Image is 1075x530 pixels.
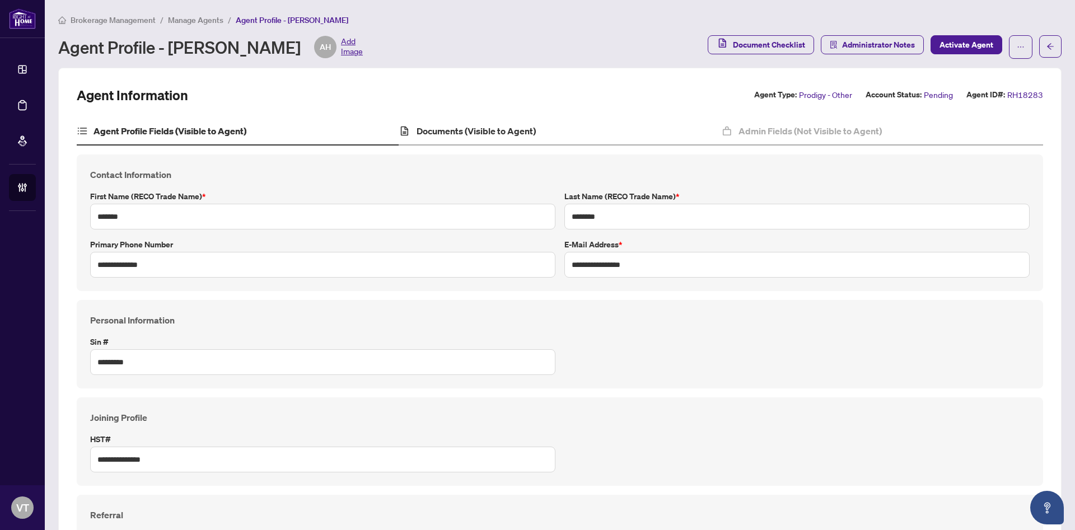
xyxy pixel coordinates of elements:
label: First Name (RECO Trade Name) [90,190,555,203]
span: Brokerage Management [71,15,156,25]
label: Account Status: [866,88,922,101]
span: Pending [924,88,953,101]
img: logo [9,8,36,29]
label: Agent ID#: [966,88,1005,101]
span: Add Image [341,36,363,58]
label: Sin # [90,336,555,348]
button: Activate Agent [931,35,1002,54]
button: Administrator Notes [821,35,924,54]
label: Primary Phone Number [90,238,555,251]
label: E-mail Address [564,238,1030,251]
span: Administrator Notes [842,36,915,54]
label: Last Name (RECO Trade Name) [564,190,1030,203]
span: Prodigy - Other [799,88,852,101]
span: Manage Agents [168,15,223,25]
span: ellipsis [1017,43,1025,51]
span: solution [830,41,838,49]
li: / [228,13,231,26]
label: Agent Type: [754,88,797,101]
h4: Agent Profile Fields (Visible to Agent) [94,124,246,138]
h4: Admin Fields (Not Visible to Agent) [739,124,882,138]
h2: Agent Information [77,86,188,104]
span: RH18283 [1007,88,1043,101]
button: Document Checklist [708,35,814,54]
span: arrow-left [1046,43,1054,50]
h4: Contact Information [90,168,1030,181]
span: Activate Agent [940,36,993,54]
h4: Documents (Visible to Agent) [417,124,536,138]
div: Agent Profile - [PERSON_NAME] [58,36,363,58]
label: HST# [90,433,555,445]
h4: Joining Profile [90,411,1030,424]
span: VT [16,500,29,515]
li: / [160,13,163,26]
span: Document Checklist [733,36,805,54]
h4: Personal Information [90,313,1030,327]
button: Open asap [1030,491,1064,524]
span: Agent Profile - [PERSON_NAME] [236,15,348,25]
span: home [58,16,66,24]
span: AH [320,41,331,53]
h4: Referral [90,508,1030,522]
